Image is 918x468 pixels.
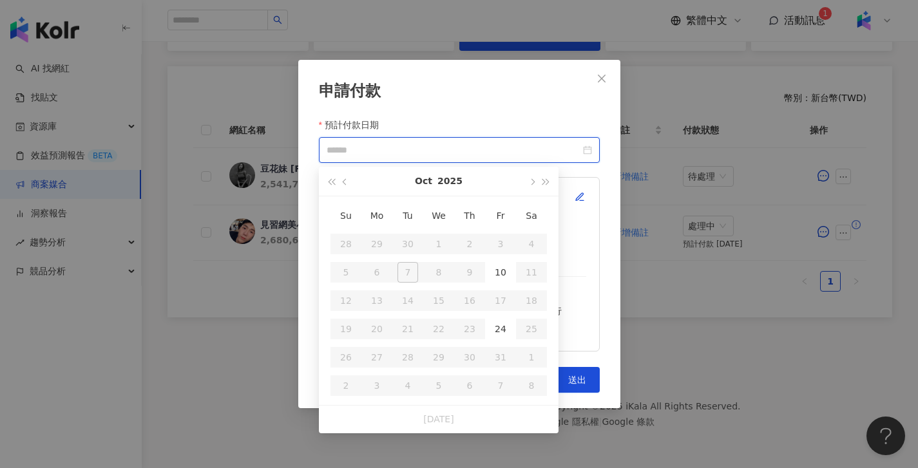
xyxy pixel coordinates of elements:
div: 24 [490,319,511,339]
input: 預計付款日期 [327,143,580,157]
th: Mo [361,201,392,230]
th: Sa [516,201,547,230]
div: 申請付款 [319,80,600,102]
th: Fr [485,201,516,230]
td: 2025-10-24 [485,315,516,343]
span: 送出 [568,375,586,385]
th: Tu [392,201,423,230]
th: Su [330,201,361,230]
label: 預計付款日期 [319,118,388,132]
button: Close [589,66,615,91]
th: Th [454,201,485,230]
th: We [423,201,454,230]
span: close [597,73,607,84]
button: 送出 [555,367,600,393]
td: 2025-10-10 [485,258,516,286]
button: 2025 [437,167,463,196]
div: 10 [490,262,511,283]
button: Oct [415,167,432,196]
